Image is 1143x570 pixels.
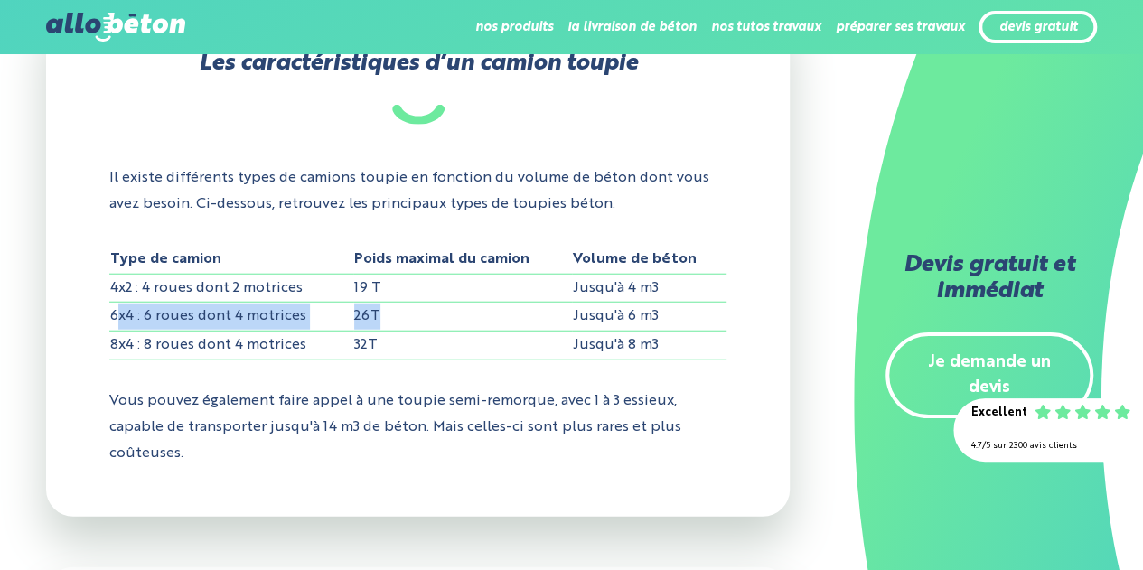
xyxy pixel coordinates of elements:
[572,303,727,332] td: Jusqu'à 6 m3
[46,13,185,42] img: allobéton
[572,246,727,274] th: Volume de béton
[885,332,1093,419] a: Je demande un devis
[474,5,552,49] li: nos produits
[572,274,727,303] td: Jusqu'à 4 m3
[885,253,1093,305] h2: Devis gratuit et immédiat
[109,332,353,360] td: 8x4 : 8 roues dont 4 motrices
[572,332,727,360] td: Jusqu'à 8 m3
[353,246,572,274] th: Poids maximal du camion
[971,400,1027,426] div: Excellent
[109,274,353,303] td: 4x2 : 4 roues dont 2 motrices
[353,332,572,360] td: 32T
[109,375,727,480] p: Vous pouvez également faire appel à une toupie semi-remorque, avec 1 à 3 essieux, capable de tran...
[109,152,727,231] p: Il existe différents types de camions toupie en fonction du volume de béton dont vous avez besoin...
[835,5,964,49] li: préparer ses travaux
[567,5,696,49] li: la livraison de béton
[353,274,572,303] td: 19 T
[353,303,572,332] td: 26T
[971,434,1125,460] div: 4.7/5 sur 2300 avis clients
[109,246,353,274] th: Type de camion
[998,20,1077,35] a: devis gratuit
[710,5,820,49] li: nos tutos travaux
[109,303,353,332] td: 6x4 : 6 roues dont 4 motrices
[109,51,727,125] h2: Les caractéristiques d’un camion toupie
